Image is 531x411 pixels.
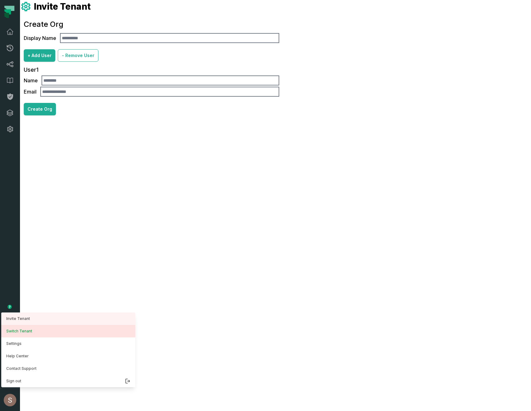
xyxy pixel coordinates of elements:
h5: User 1 [24,65,279,74]
div: avatar of Shay Gafniel [1,312,135,387]
label: Email [24,87,37,97]
a: Help Center [1,350,135,362]
button: Settings [1,337,135,350]
h1: Create Org [24,19,279,29]
label: Display Name [24,33,56,43]
label: Name [24,75,38,85]
button: Switch Tenant [1,325,135,337]
img: avatar of Shay Gafniel [4,394,16,406]
a: Contact Support [1,362,135,375]
button: - Remove User [58,49,98,62]
button: + Add User [24,49,55,62]
button: Create Org [24,103,56,115]
a: Invite Tenant [1,312,135,325]
button: Sign out [1,375,135,387]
